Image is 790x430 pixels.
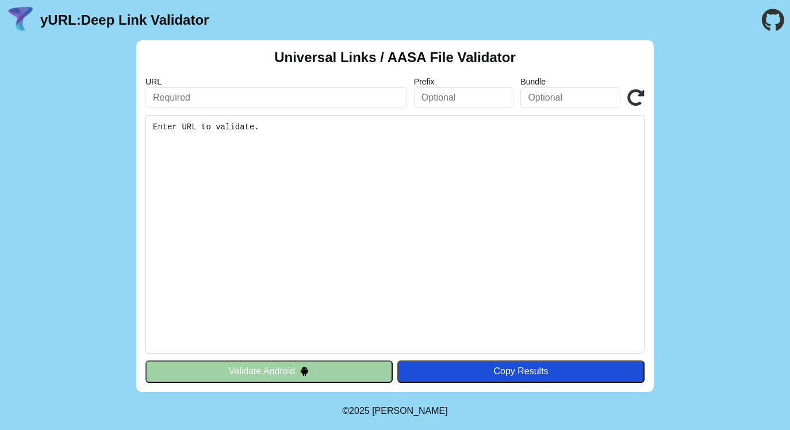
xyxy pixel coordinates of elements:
h2: Universal Links / AASA File Validator [274,49,516,66]
input: Required [145,87,407,108]
button: Copy Results [397,360,645,382]
img: droidIcon.svg [300,366,309,376]
input: Optional [520,87,620,108]
pre: Enter URL to validate. [145,115,645,354]
a: yURL:Deep Link Validator [40,12,209,28]
img: yURL Logo [6,5,36,35]
a: Michael Ibragimchayev's Personal Site [372,406,448,416]
label: Prefix [414,77,514,86]
div: Copy Results [403,366,639,377]
input: Optional [414,87,514,108]
label: URL [145,77,407,86]
span: 2025 [349,406,370,416]
button: Validate Android [145,360,393,382]
footer: © [342,392,447,430]
label: Bundle [520,77,620,86]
